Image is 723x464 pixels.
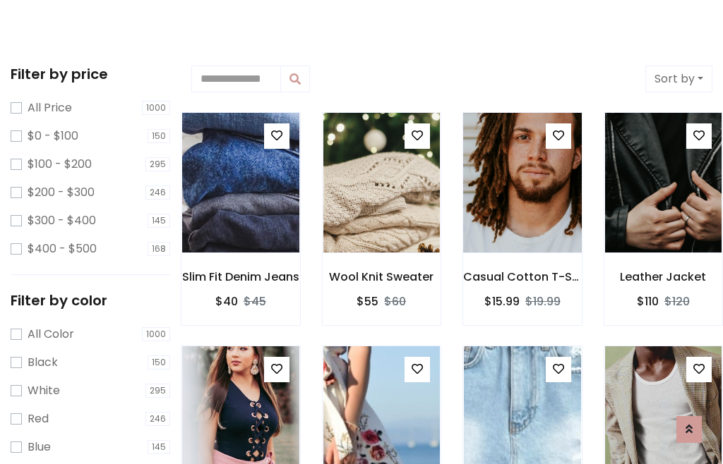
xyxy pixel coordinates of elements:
h6: Leather Jacket [604,270,723,283]
del: $120 [664,293,690,310]
span: 168 [148,242,170,256]
label: White [28,382,60,399]
span: 145 [148,440,170,454]
h6: $110 [637,295,659,308]
span: 145 [148,214,170,228]
h6: $55 [357,295,378,308]
span: 1000 [142,101,170,115]
del: $45 [244,293,266,310]
span: 150 [148,355,170,370]
span: 246 [145,412,170,426]
label: $300 - $400 [28,212,96,229]
h6: Slim Fit Denim Jeans [181,270,300,283]
button: Sort by [645,66,712,92]
h6: $40 [215,295,238,308]
span: 1000 [142,327,170,341]
span: 295 [145,157,170,171]
span: 150 [148,129,170,143]
h5: Filter by price [11,66,170,83]
label: $400 - $500 [28,240,97,257]
label: Black [28,354,58,371]
h6: Wool Knit Sweater [323,270,441,283]
h5: Filter by color [11,292,170,309]
span: 246 [145,185,170,200]
label: $200 - $300 [28,184,95,201]
label: $100 - $200 [28,156,92,173]
del: $60 [384,293,406,310]
h6: Casual Cotton T-Shirt [463,270,582,283]
del: $19.99 [525,293,561,310]
label: All Price [28,99,72,116]
label: Blue [28,439,51,456]
label: Red [28,410,49,427]
label: All Color [28,326,74,343]
span: 295 [145,384,170,398]
h6: $15.99 [484,295,520,308]
label: $0 - $100 [28,128,78,145]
